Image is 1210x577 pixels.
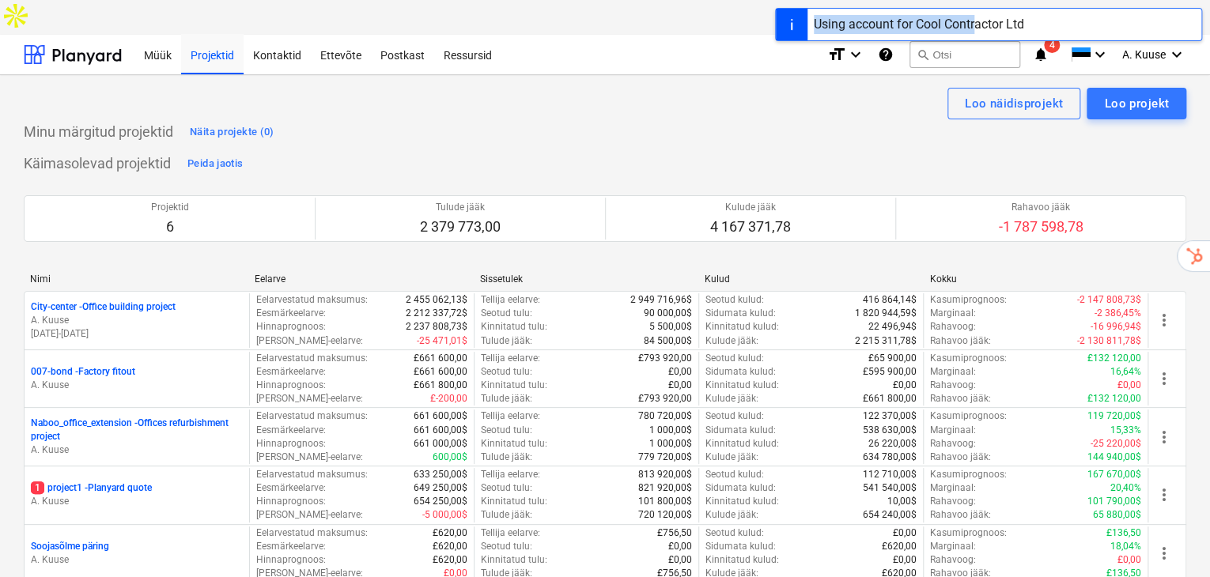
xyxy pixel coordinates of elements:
p: Eesmärkeelarve : [256,307,326,320]
p: £756,50 [657,526,692,540]
p: Eesmärkeelarve : [256,481,326,495]
p: A. Kuuse [31,495,243,508]
span: 1 [31,481,44,494]
p: 22 496,94$ [868,320,917,334]
p: Kinnitatud kulud : [705,495,779,508]
p: Rahavoo jääk : [930,451,991,464]
p: £661 800,00 [863,392,917,405]
p: 654 240,00$ [863,508,917,522]
p: Marginaal : [930,424,976,437]
button: Näita projekte (0) [186,119,278,145]
div: Naboo_office_extension -Offices refurbishment projectA. Kuuse [31,417,243,457]
p: Tulude jääk [420,201,501,214]
p: 6 [151,217,189,236]
div: City-center -Office building projectA. Kuuse[DATE]-[DATE] [31,300,243,341]
p: Kulude jääk : [705,451,758,464]
i: Abikeskus [878,45,894,64]
div: Eelarve [255,273,467,285]
p: £595 900,00 [863,365,917,379]
p: 15,33% [1110,424,1141,437]
p: Sidumata kulud : [705,540,776,553]
p: Sidumata kulud : [705,307,776,320]
p: Sidumata kulud : [705,481,776,495]
p: 2 455 062,13$ [406,293,467,307]
p: Kinnitatud tulu : [481,379,547,392]
p: 144 940,00$ [1087,451,1141,464]
p: Tulude jääk : [481,392,532,405]
p: £0,00 [668,540,692,553]
span: more_vert [1155,544,1174,563]
p: 538 630,00$ [863,424,917,437]
button: Loo projekt [1087,88,1186,119]
p: -16 996,94$ [1091,320,1141,334]
p: Tellija eelarve : [481,526,540,540]
p: £-200,00 [430,392,467,405]
p: Marginaal : [930,365,976,379]
p: Tulude jääk : [481,508,532,522]
p: City-center - Office building project [31,300,176,314]
p: -2 147 808,73$ [1077,293,1141,307]
p: Eelarvestatud maksumus : [256,468,368,481]
span: more_vert [1155,485,1174,504]
p: [PERSON_NAME]-eelarve : [256,508,363,522]
a: Ettevõte [311,35,371,74]
p: 654 250,00$ [414,495,467,508]
div: 007-bond -Factory fitoutA. Kuuse [31,365,243,392]
p: Eelarvestatud maksumus : [256,352,368,365]
p: 661 000,00$ [414,437,467,451]
p: 2 212 337,72$ [406,307,467,320]
p: 2 379 773,00 [420,217,501,236]
p: 101 800,00$ [638,495,692,508]
p: Hinnaprognoos : [256,437,326,451]
p: Seotud kulud : [705,526,764,540]
p: 18,04% [1110,540,1141,553]
p: 84 500,00$ [644,334,692,348]
p: Kinnitatud kulud : [705,320,779,334]
span: more_vert [1155,311,1174,330]
p: £0,00 [893,526,917,540]
p: £661 800,00 [414,379,467,392]
p: 2 215 311,78$ [855,334,917,348]
p: 1 000,00$ [649,424,692,437]
div: Loo näidisprojekt [965,93,1063,114]
p: Seotud kulud : [705,409,764,423]
p: Kulude jääk [710,201,791,214]
p: Rahavoog : [930,437,976,451]
a: Postkast [371,35,434,74]
p: Tellija eelarve : [481,409,540,423]
p: £136,50 [1106,526,1141,540]
a: Projektid [181,35,244,74]
p: 90 000,00$ [644,307,692,320]
p: 416 864,14$ [863,293,917,307]
p: Kinnitatud tulu : [481,320,547,334]
p: Tellija eelarve : [481,468,540,481]
div: Kokku [930,273,1142,285]
p: A. Kuuse [31,553,243,567]
p: Rahavoog : [930,320,976,334]
p: Tellija eelarve : [481,293,540,307]
p: Kinnitatud tulu : [481,437,547,451]
button: Otsi [909,41,1020,68]
p: 813 920,00$ [638,468,692,481]
i: notifications [1033,45,1049,64]
div: Loo projekt [1104,93,1169,114]
p: 101 790,00$ [1087,495,1141,508]
div: Müük [134,34,181,74]
p: Rahavoo jääk [999,201,1083,214]
p: 1 820 944,59$ [855,307,917,320]
p: Kasumiprognoos : [930,526,1007,540]
p: £132 120,00 [1087,392,1141,405]
p: £793 920,00 [638,392,692,405]
p: 634 780,00$ [863,451,917,464]
p: 4 167 371,78 [710,217,791,236]
p: Rahavoog : [930,553,976,567]
i: format_size [827,45,846,64]
p: Eesmärkeelarve : [256,540,326,553]
p: Rahavoog : [930,379,976,392]
p: Seotud kulud : [705,352,764,365]
p: £661 600,00 [414,365,467,379]
p: Seotud tulu : [481,424,532,437]
div: Ressursid [434,34,501,74]
p: 600,00$ [433,451,467,464]
p: -25 471,01$ [417,334,467,348]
